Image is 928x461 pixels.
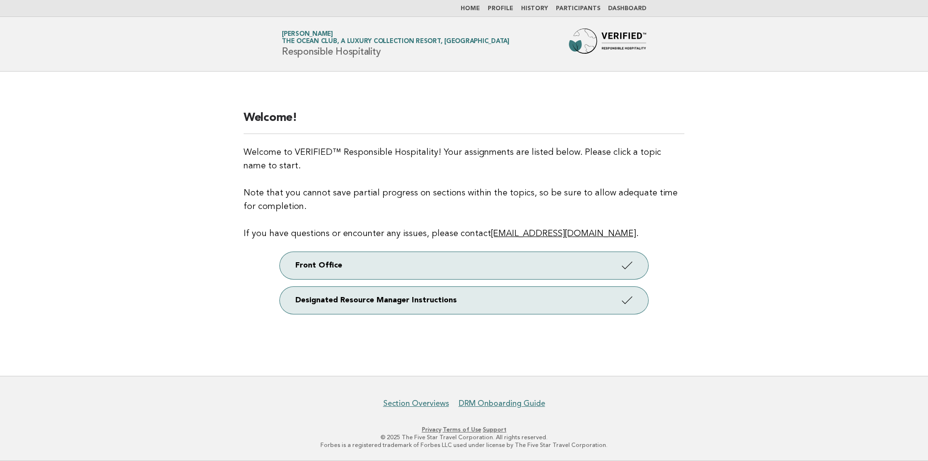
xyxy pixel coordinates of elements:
p: · · [168,426,760,433]
p: © 2025 The Five Star Travel Corporation. All rights reserved. [168,433,760,441]
a: [EMAIL_ADDRESS][DOMAIN_NAME] [491,229,636,238]
a: History [521,6,548,12]
a: DRM Onboarding Guide [459,399,545,408]
h1: Responsible Hospitality [282,31,509,57]
p: Forbes is a registered trademark of Forbes LLC used under license by The Five Star Travel Corpora... [168,441,760,449]
a: Profile [488,6,513,12]
a: Support [483,426,507,433]
a: [PERSON_NAME]The Ocean Club, a Luxury Collection Resort, [GEOGRAPHIC_DATA] [282,31,509,45]
h2: Welcome! [244,110,684,134]
p: Welcome to VERIFIED™ Responsible Hospitality! Your assignments are listed below. Please click a t... [244,146,684,240]
a: Front Office [280,252,648,279]
a: Designated Resource Manager Instructions [280,287,648,314]
img: Forbes Travel Guide [569,29,646,59]
a: Terms of Use [443,426,481,433]
a: Section Overviews [383,399,449,408]
a: Participants [556,6,600,12]
a: Home [461,6,480,12]
span: The Ocean Club, a Luxury Collection Resort, [GEOGRAPHIC_DATA] [282,39,509,45]
a: Privacy [422,426,441,433]
a: Dashboard [608,6,646,12]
